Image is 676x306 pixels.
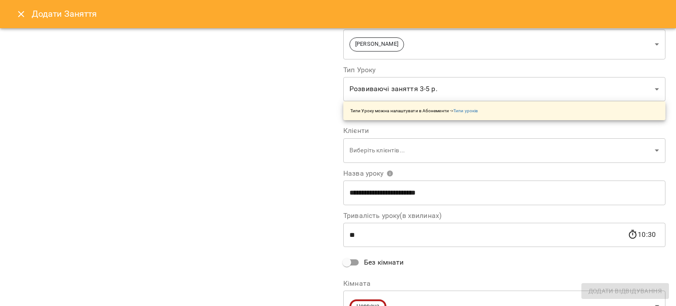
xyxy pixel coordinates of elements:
[350,40,404,48] span: [PERSON_NAME]
[349,146,651,155] p: Виберіть клієнтів...
[343,127,665,134] label: Клієнти
[453,108,478,113] a: Типи уроків
[343,66,665,74] label: Тип Уроку
[11,4,32,25] button: Close
[343,77,665,102] div: Розвиваючі заняття 3-5 р.
[343,29,665,59] div: [PERSON_NAME]
[343,170,393,177] span: Назва уроку
[343,280,665,287] label: Кімната
[364,257,404,268] span: Без кімнати
[343,212,665,219] label: Тривалість уроку(в хвилинах)
[32,7,665,21] h6: Додати Заняття
[386,170,393,177] svg: Вкажіть назву уроку або виберіть клієнтів
[350,107,478,114] p: Типи Уроку можна налаштувати в Абонементи ->
[343,138,665,163] div: Виберіть клієнтів...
